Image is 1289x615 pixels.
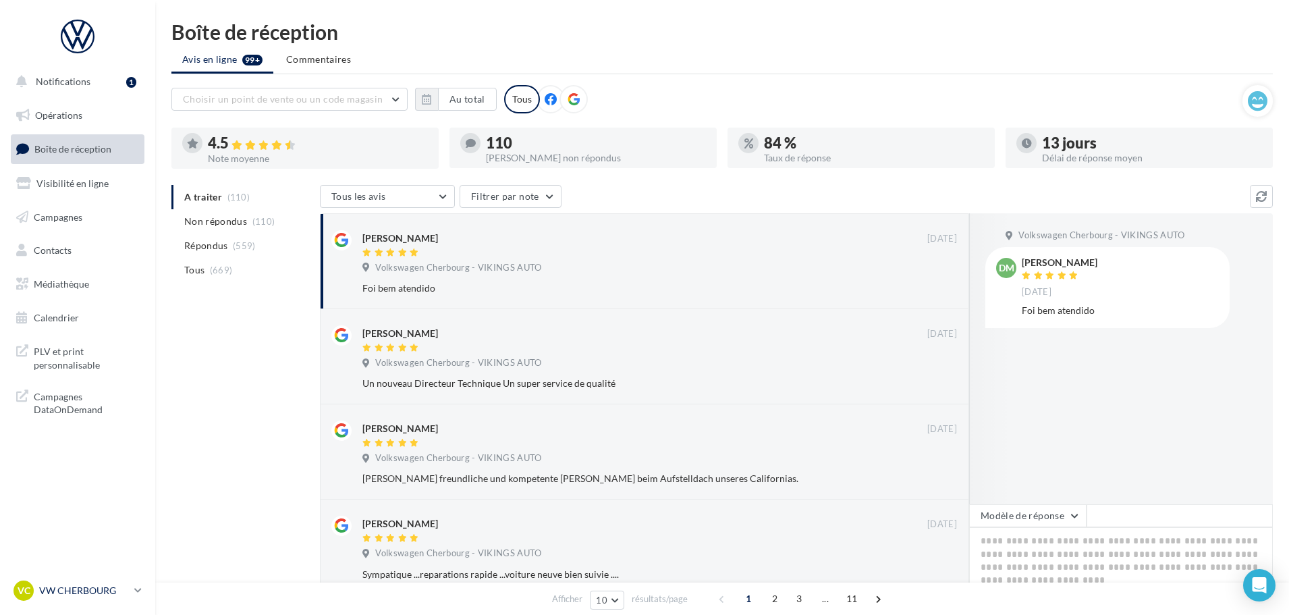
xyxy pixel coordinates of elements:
[171,88,408,111] button: Choisir un point de vente ou un code magasin
[233,240,256,251] span: (559)
[362,422,438,435] div: [PERSON_NAME]
[841,588,863,610] span: 11
[927,328,957,340] span: [DATE]
[552,593,582,606] span: Afficher
[999,261,1014,275] span: DM
[362,232,438,245] div: [PERSON_NAME]
[1022,258,1097,267] div: [PERSON_NAME]
[815,588,836,610] span: ...
[34,312,79,323] span: Calendrier
[362,472,869,485] div: [PERSON_NAME] freundliche und kompetente [PERSON_NAME] beim Aufstelldach unseres Californias.
[184,263,204,277] span: Tous
[8,236,147,265] a: Contacts
[362,282,869,295] div: Foi bem atendido
[375,547,541,560] span: Volkswagen Cherbourg - VIKINGS AUTO
[208,136,428,151] div: 4.5
[590,591,624,610] button: 10
[460,185,561,208] button: Filtrer par note
[208,154,428,163] div: Note moyenne
[183,93,383,105] span: Choisir un point de vente ou un code magasin
[362,517,438,531] div: [PERSON_NAME]
[362,568,869,581] div: Sympatique ...reparations rapide ...voiture neuve bien suivie ....
[969,504,1087,527] button: Modèle de réponse
[1022,286,1051,298] span: [DATE]
[34,278,89,290] span: Médiathèque
[596,595,607,606] span: 10
[184,215,247,228] span: Non répondus
[8,68,142,96] button: Notifications 1
[286,53,351,65] span: Commentaires
[8,337,147,377] a: PLV et print personnalisable
[39,584,129,597] p: VW CHERBOURG
[8,382,147,422] a: Campagnes DataOnDemand
[320,185,455,208] button: Tous les avis
[1018,230,1184,242] span: Volkswagen Cherbourg - VIKINGS AUTO
[927,518,957,531] span: [DATE]
[184,239,228,252] span: Répondus
[927,423,957,435] span: [DATE]
[764,588,786,610] span: 2
[486,153,706,163] div: [PERSON_NAME] non répondus
[11,578,144,604] a: VC VW CHERBOURG
[375,452,541,464] span: Volkswagen Cherbourg - VIKINGS AUTO
[438,88,497,111] button: Au total
[415,88,497,111] button: Au total
[8,169,147,198] a: Visibilité en ligne
[362,327,438,340] div: [PERSON_NAME]
[738,588,759,610] span: 1
[35,109,82,121] span: Opérations
[126,77,136,88] div: 1
[8,304,147,332] a: Calendrier
[171,22,1273,42] div: Boîte de réception
[18,584,30,597] span: VC
[8,203,147,232] a: Campagnes
[34,342,139,371] span: PLV et print personnalisable
[8,101,147,130] a: Opérations
[1243,569,1276,601] div: Open Intercom Messenger
[1042,153,1262,163] div: Délai de réponse moyen
[927,233,957,245] span: [DATE]
[1022,304,1219,317] div: Foi bem atendido
[36,178,109,189] span: Visibilité en ligne
[8,134,147,163] a: Boîte de réception
[34,211,82,222] span: Campagnes
[36,76,90,87] span: Notifications
[632,593,688,606] span: résultats/page
[8,270,147,298] a: Médiathèque
[34,244,72,256] span: Contacts
[764,153,984,163] div: Taux de réponse
[1042,136,1262,151] div: 13 jours
[375,262,541,274] span: Volkswagen Cherbourg - VIKINGS AUTO
[34,387,139,417] span: Campagnes DataOnDemand
[210,265,233,275] span: (669)
[34,143,111,155] span: Boîte de réception
[375,357,541,369] span: Volkswagen Cherbourg - VIKINGS AUTO
[252,216,275,227] span: (110)
[331,190,386,202] span: Tous les avis
[764,136,984,151] div: 84 %
[486,136,706,151] div: 110
[362,377,869,390] div: Un nouveau Directeur Technique Un super service de qualité
[504,85,540,113] div: Tous
[788,588,810,610] span: 3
